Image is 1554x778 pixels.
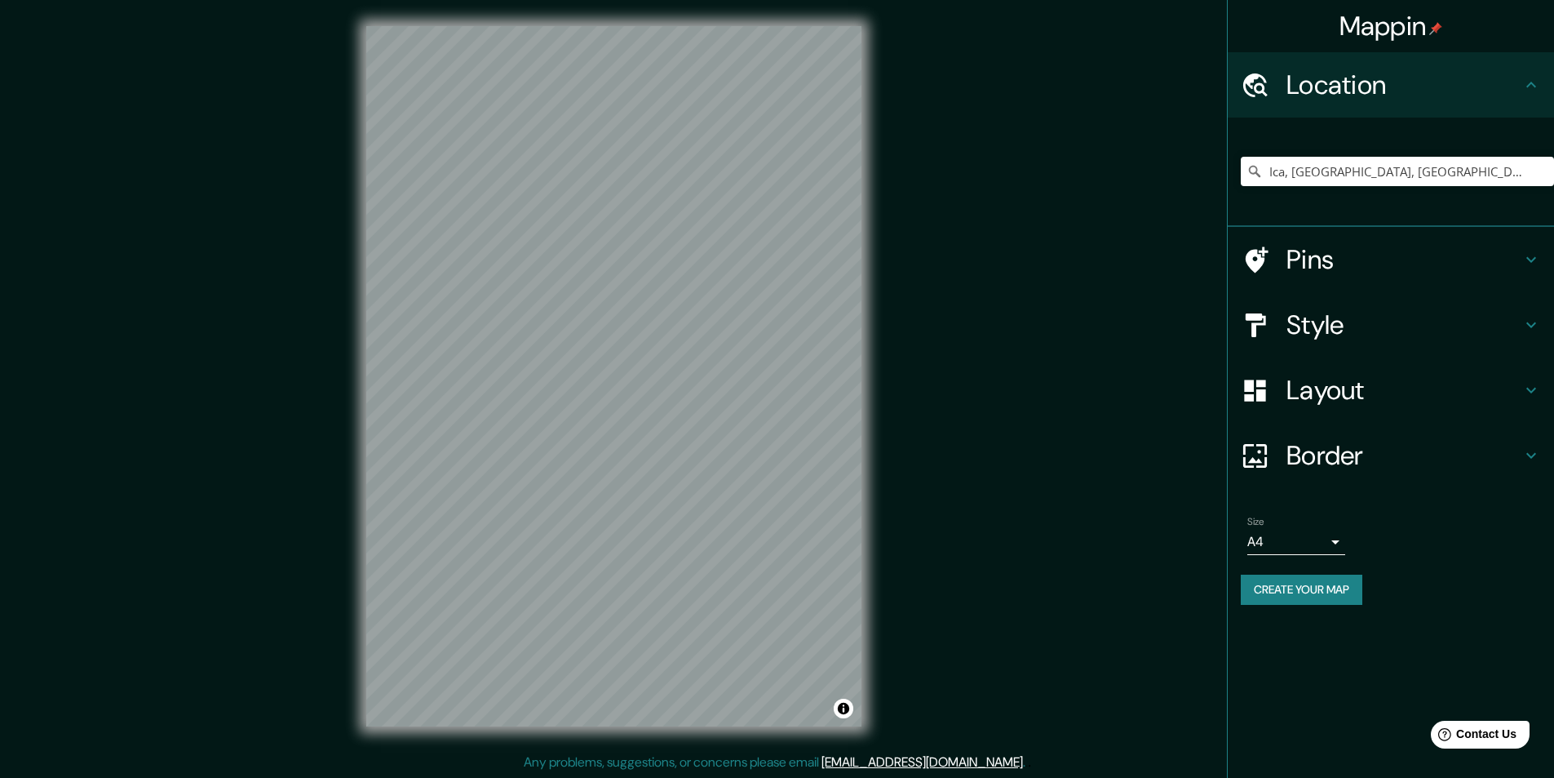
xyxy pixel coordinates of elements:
[1286,439,1521,472] h4: Border
[1429,22,1442,35] img: pin-icon.png
[1247,515,1264,529] label: Size
[821,754,1023,771] a: [EMAIL_ADDRESS][DOMAIN_NAME]
[1228,227,1554,292] div: Pins
[834,699,853,718] button: Toggle attribution
[1286,374,1521,407] h4: Layout
[524,753,1025,772] p: Any problems, suggestions, or concerns please email .
[1409,714,1536,760] iframe: Help widget launcher
[1241,157,1554,186] input: Pick your city or area
[1228,358,1554,423] div: Layout
[1286,69,1521,101] h4: Location
[1286,243,1521,276] h4: Pins
[1028,753,1031,772] div: .
[1247,529,1345,555] div: A4
[1286,309,1521,341] h4: Style
[1228,292,1554,358] div: Style
[1228,52,1554,118] div: Location
[1228,423,1554,488] div: Border
[1241,575,1362,605] button: Create your map
[366,26,861,727] canvas: Map
[1025,753,1028,772] div: .
[1339,10,1443,42] h4: Mappin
